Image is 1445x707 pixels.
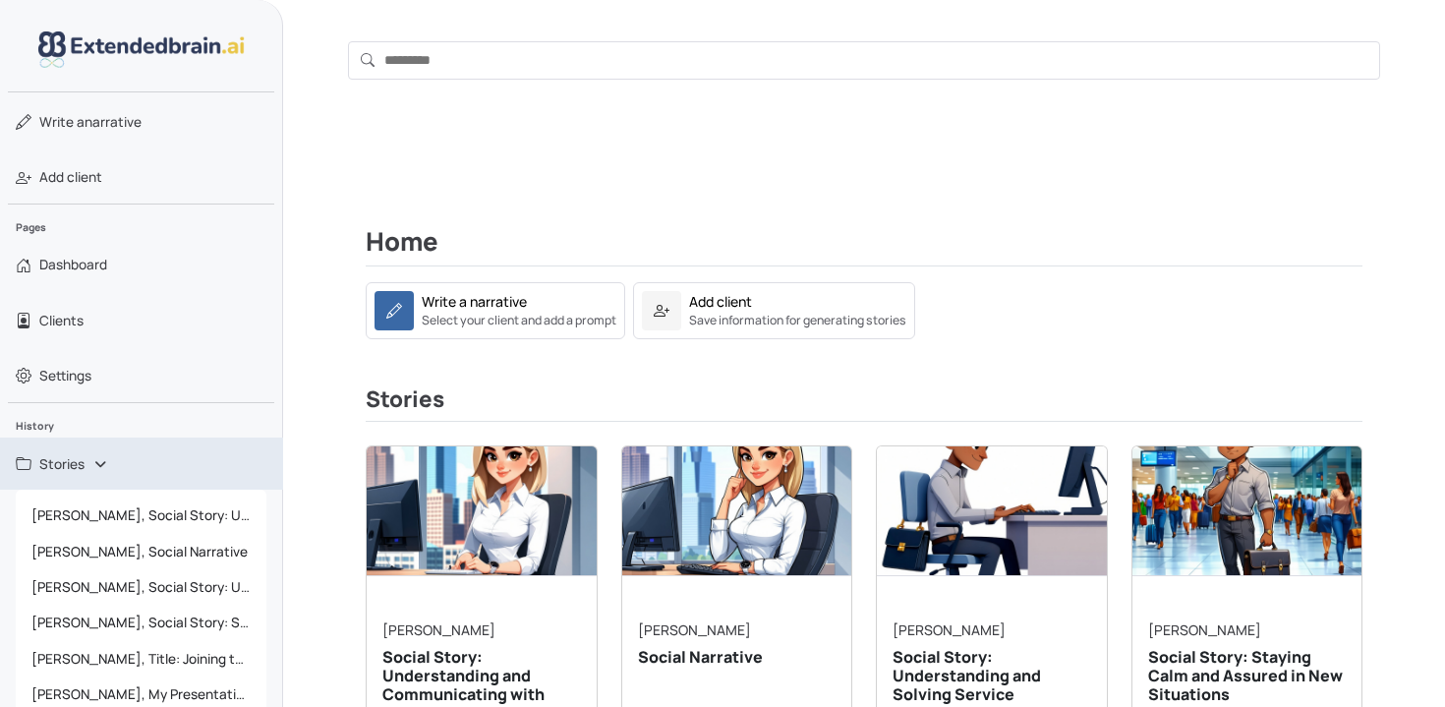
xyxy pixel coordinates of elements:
[422,312,616,329] small: Select your client and add a prompt
[689,291,752,312] div: Add client
[24,569,259,605] span: [PERSON_NAME], Social Story: Understanding and Solving Service Disruptions
[422,291,527,312] div: Write a narrative
[367,446,597,575] img: narrative
[877,446,1107,575] img: narrative
[366,386,1362,422] h3: Stories
[24,534,259,569] span: [PERSON_NAME], Social Narrative
[633,299,915,318] a: Add clientSave information for generating stories
[366,227,1362,266] h2: Home
[382,620,495,639] a: [PERSON_NAME]
[893,620,1006,639] a: [PERSON_NAME]
[39,112,142,132] span: narrative
[24,605,259,640] span: [PERSON_NAME], Social Story: Staying Calm and Assured in New Situations
[39,255,107,274] span: Dashboard
[16,605,266,640] a: [PERSON_NAME], Social Story: Staying Calm and Assured in New Situations
[24,641,259,677] span: [PERSON_NAME], Title: Joining the Block Builders
[39,454,85,474] span: Stories
[1148,620,1261,639] a: [PERSON_NAME]
[39,366,91,385] span: Settings
[366,299,625,318] a: Write a narrativeSelect your client and add a prompt
[24,498,259,533] span: [PERSON_NAME], Social Story: Understanding and Communicating with Customers
[366,282,625,339] a: Write a narrativeSelect your client and add a prompt
[16,498,266,533] a: [PERSON_NAME], Social Story: Understanding and Communicating with Customers
[39,167,102,187] span: Add client
[16,569,266,605] a: [PERSON_NAME], Social Story: Understanding and Solving Service Disruptions
[638,620,751,639] a: [PERSON_NAME]
[689,312,906,329] small: Save information for generating stories
[1132,446,1362,575] img: narrative
[638,648,837,667] h5: Social Narrative
[633,282,915,339] a: Add clientSave information for generating stories
[16,534,266,569] a: [PERSON_NAME], Social Narrative
[38,31,245,68] img: logo
[39,311,84,330] span: Clients
[16,641,266,677] a: [PERSON_NAME], Title: Joining the Block Builders
[622,446,852,575] img: narrative
[39,113,85,131] span: Write a
[1148,648,1347,705] h5: Social Story: Staying Calm and Assured in New Situations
